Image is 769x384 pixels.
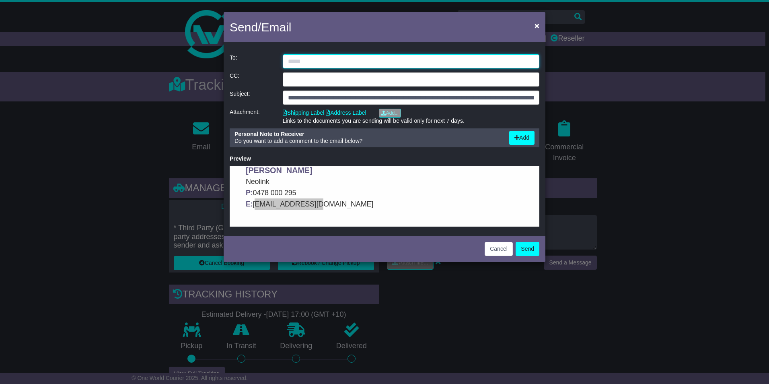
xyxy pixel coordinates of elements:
[283,109,325,116] a: Shipping Label
[226,109,279,124] div: Attachment:
[230,131,505,145] div: Do you want to add a comment to the email below?
[535,21,539,30] span: ×
[283,118,539,124] div: Links to the documents you are sending will be valid only for next 7 days.
[226,91,279,105] div: Subject:
[234,131,501,138] div: Personal Note to Receiver
[16,23,23,31] strong: P:
[16,32,294,43] p: [EMAIL_ADDRESS][DOMAIN_NAME]
[326,109,366,116] a: Address Label
[230,155,539,162] div: Preview
[485,242,513,256] button: Cancel
[16,34,23,42] strong: E:
[16,21,294,32] p: 0478 000 295
[530,17,543,34] button: Close
[509,131,535,145] button: Add
[226,72,279,87] div: CC:
[230,18,291,36] h4: Send/Email
[379,109,401,118] a: Add...
[516,242,539,256] button: Send
[226,54,279,68] div: To:
[16,10,294,21] p: Neolink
